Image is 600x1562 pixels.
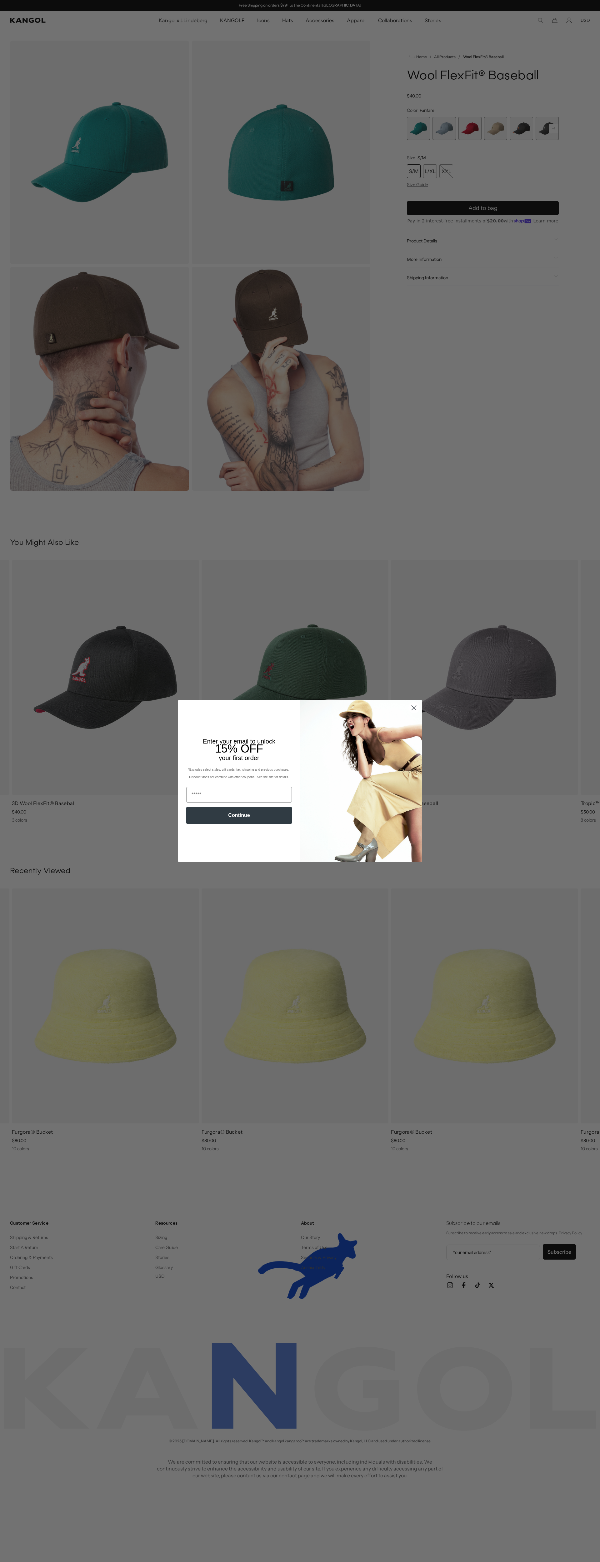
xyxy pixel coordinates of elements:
span: 15% OFF [215,742,263,755]
span: your first order [219,754,259,761]
img: 93be19ad-e773-4382-80b9-c9d740c9197f.jpeg [300,700,422,862]
input: Email [186,787,292,803]
button: Continue [186,807,292,824]
button: Close dialog [408,702,419,713]
span: *Excludes select styles, gift cards, tax, shipping and previous purchases. Discount does not comb... [188,768,290,779]
span: Enter your email to unlock [203,738,275,745]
